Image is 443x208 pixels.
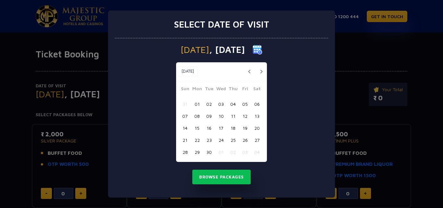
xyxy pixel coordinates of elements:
[191,146,203,158] button: 29
[192,170,251,185] button: Browse Packages
[227,134,239,146] button: 25
[203,146,215,158] button: 30
[178,67,198,76] button: [DATE]
[251,110,263,122] button: 13
[209,45,245,54] span: , [DATE]
[179,98,191,110] button: 31
[215,110,227,122] button: 10
[203,134,215,146] button: 23
[174,19,269,30] h3: Select date of visit
[203,98,215,110] button: 02
[251,122,263,134] button: 20
[179,146,191,158] button: 28
[215,146,227,158] button: 01
[251,85,263,94] span: Sat
[227,122,239,134] button: 18
[251,98,263,110] button: 06
[215,85,227,94] span: Wed
[181,45,209,54] span: [DATE]
[239,122,251,134] button: 19
[227,110,239,122] button: 11
[251,146,263,158] button: 04
[179,85,191,94] span: Sun
[239,98,251,110] button: 05
[203,85,215,94] span: Tue
[253,45,262,55] img: calender icon
[215,122,227,134] button: 17
[191,122,203,134] button: 15
[215,98,227,110] button: 03
[191,85,203,94] span: Mon
[179,134,191,146] button: 21
[239,134,251,146] button: 26
[239,85,251,94] span: Fri
[215,134,227,146] button: 24
[239,110,251,122] button: 12
[227,85,239,94] span: Thu
[227,146,239,158] button: 02
[203,122,215,134] button: 16
[179,122,191,134] button: 14
[179,110,191,122] button: 07
[203,110,215,122] button: 09
[227,98,239,110] button: 04
[191,110,203,122] button: 08
[251,134,263,146] button: 27
[239,146,251,158] button: 03
[191,134,203,146] button: 22
[191,98,203,110] button: 01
